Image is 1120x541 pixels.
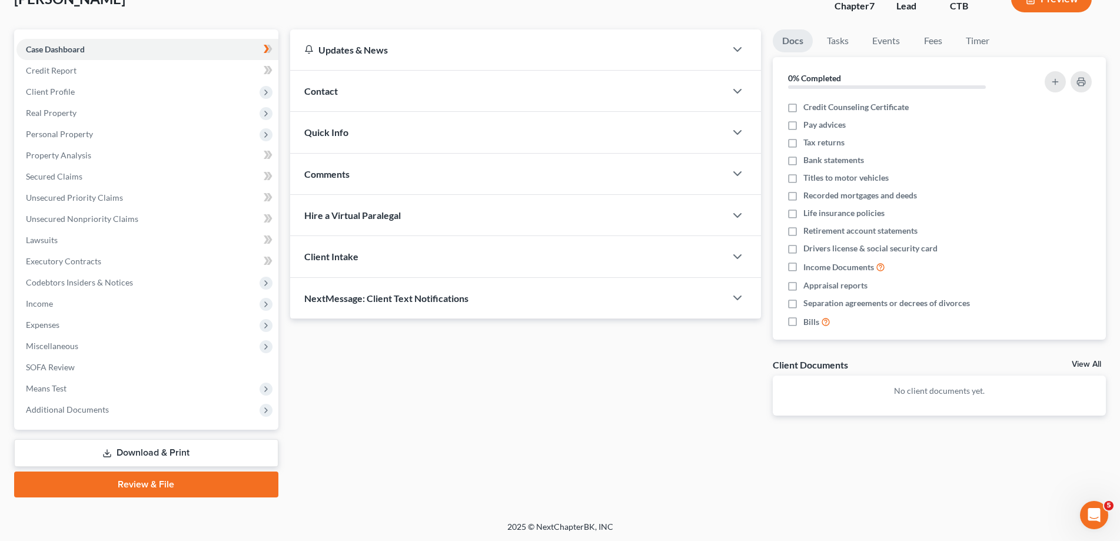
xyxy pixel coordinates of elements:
a: Events [863,29,909,52]
span: Retirement account statements [803,225,918,237]
a: Case Dashboard [16,39,278,60]
span: Means Test [26,383,67,393]
a: Unsecured Nonpriority Claims [16,208,278,230]
span: Bank statements [803,154,864,166]
span: Unsecured Nonpriority Claims [26,214,138,224]
span: Life insurance policies [803,207,885,219]
span: Client Intake [304,251,358,262]
a: Executory Contracts [16,251,278,272]
strong: 0% Completed [788,73,841,83]
span: Pay advices [803,119,846,131]
span: Credit Counseling Certificate [803,101,909,113]
a: Property Analysis [16,145,278,166]
span: Separation agreements or decrees of divorces [803,297,970,309]
span: Expenses [26,320,59,330]
span: Quick Info [304,127,348,138]
span: Personal Property [26,129,93,139]
span: SOFA Review [26,362,75,372]
a: Lawsuits [16,230,278,251]
iframe: Intercom live chat [1080,501,1108,529]
span: Additional Documents [26,404,109,414]
a: Secured Claims [16,166,278,187]
span: Codebtors Insiders & Notices [26,277,133,287]
span: Client Profile [26,87,75,97]
p: No client documents yet. [782,385,1096,397]
div: Updates & News [304,44,712,56]
span: Income Documents [803,261,874,273]
span: Appraisal reports [803,280,868,291]
span: Hire a Virtual Paralegal [304,210,401,221]
a: View All [1072,360,1101,369]
a: Download & Print [14,439,278,467]
span: Lawsuits [26,235,58,245]
a: Timer [956,29,999,52]
span: Drivers license & social security card [803,243,938,254]
a: Review & File [14,472,278,497]
span: Property Analysis [26,150,91,160]
span: Comments [304,168,350,180]
span: Tax returns [803,137,845,148]
span: Titles to motor vehicles [803,172,889,184]
span: Income [26,298,53,308]
span: Credit Report [26,65,77,75]
span: Contact [304,85,338,97]
span: Executory Contracts [26,256,101,266]
span: Secured Claims [26,171,82,181]
a: Tasks [817,29,858,52]
a: Unsecured Priority Claims [16,187,278,208]
span: Miscellaneous [26,341,78,351]
div: Client Documents [773,359,848,371]
span: 5 [1104,501,1114,510]
span: Real Property [26,108,77,118]
a: Docs [773,29,813,52]
span: Bills [803,316,819,328]
span: Unsecured Priority Claims [26,192,123,203]
span: NextMessage: Client Text Notifications [304,293,468,304]
span: Recorded mortgages and deeds [803,190,917,201]
a: Fees [914,29,952,52]
a: SOFA Review [16,357,278,378]
a: Credit Report [16,60,278,81]
span: Case Dashboard [26,44,85,54]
